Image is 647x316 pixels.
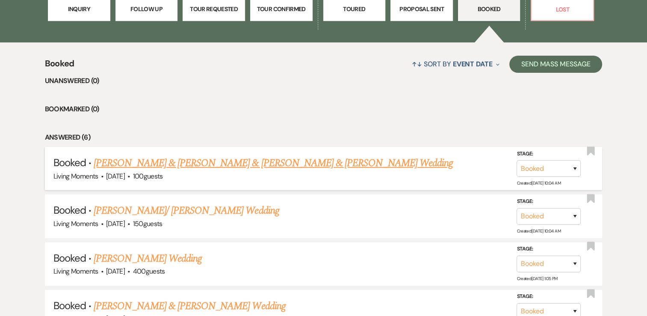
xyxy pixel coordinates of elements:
button: Send Mass Message [509,56,603,73]
span: Booked [53,156,86,169]
label: Stage: [517,244,581,254]
span: Created: [DATE] 10:04 AM [517,228,560,234]
a: [PERSON_NAME] & [PERSON_NAME] Wedding [94,298,285,314]
span: Living Moments [53,267,98,276]
li: Bookmarked (0) [45,104,603,115]
span: ↑↓ [412,60,422,69]
span: [DATE] [106,219,125,228]
span: Living Moments [53,219,98,228]
a: [PERSON_NAME] & [PERSON_NAME] & [PERSON_NAME] & [PERSON_NAME] Wedding [94,155,453,171]
span: Event Date [453,60,493,69]
p: Booked [464,4,515,14]
label: Stage: [517,149,581,159]
p: Tour Confirmed [256,4,307,14]
p: Follow Up [121,4,172,14]
span: Living Moments [53,172,98,181]
a: [PERSON_NAME] Wedding [94,251,202,266]
label: Stage: [517,197,581,206]
a: [PERSON_NAME]/ [PERSON_NAME] Wedding [94,203,279,218]
span: 150 guests [133,219,162,228]
label: Stage: [517,292,581,301]
span: Created: [DATE] 1:05 PM [517,276,557,281]
span: [DATE] [106,172,125,181]
span: Booked [45,57,74,75]
li: Answered (6) [45,132,603,143]
span: Booked [53,203,86,217]
p: Lost [537,5,588,14]
span: Booked [53,251,86,265]
span: [DATE] [106,267,125,276]
span: Created: [DATE] 10:04 AM [517,180,560,186]
button: Sort By Event Date [408,53,502,75]
p: Proposal Sent [396,4,447,14]
p: Toured [329,4,380,14]
li: Unanswered (0) [45,75,603,86]
p: Tour Requested [188,4,239,14]
span: Booked [53,299,86,312]
span: 100 guests [133,172,163,181]
p: Inquiry [53,4,105,14]
span: 400 guests [133,267,165,276]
